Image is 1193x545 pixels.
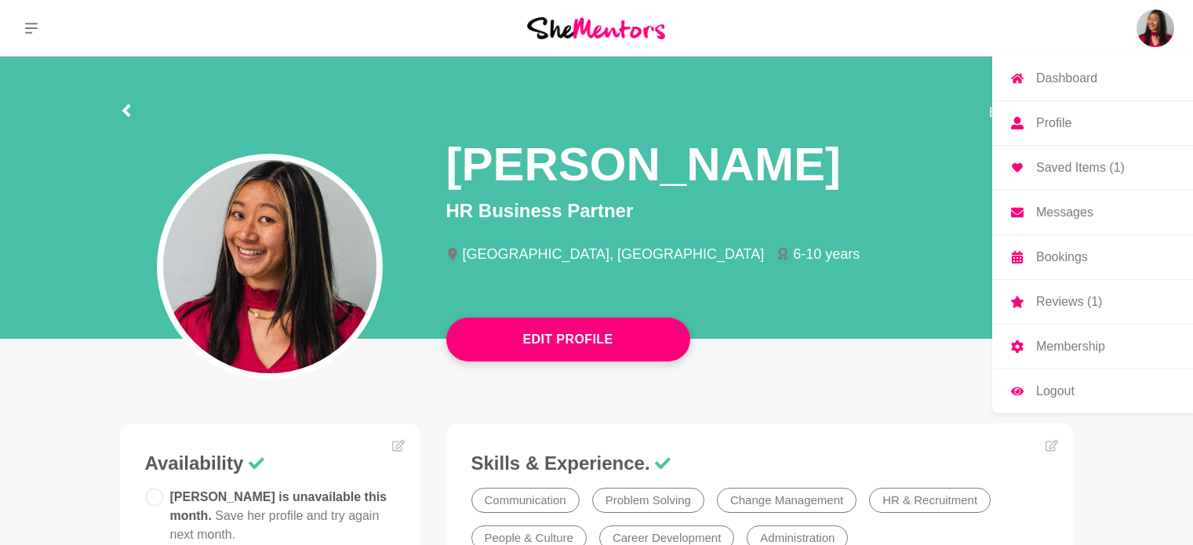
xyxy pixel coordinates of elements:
[1036,206,1093,219] p: Messages
[1036,385,1075,398] p: Logout
[1137,9,1174,47] img: Gloria O'Brien
[170,490,387,541] span: [PERSON_NAME] is unavailable this month.
[446,197,1074,225] p: HR Business Partner
[992,191,1193,234] a: Messages
[446,135,841,194] h1: [PERSON_NAME]
[992,280,1193,324] a: Reviews (1)
[1036,72,1097,85] p: Dashboard
[1036,117,1071,129] p: Profile
[989,104,1049,122] span: Edit profile
[1137,9,1174,47] a: Gloria O'BrienDashboardProfileSaved Items (1)MessagesBookingsReviews (1)MembershipLogout
[471,452,1049,475] h3: Skills & Experience.
[446,318,690,362] button: Edit Profile
[1036,162,1125,174] p: Saved Items (1)
[145,452,396,475] h3: Availability
[446,247,777,261] li: [GEOGRAPHIC_DATA], [GEOGRAPHIC_DATA]
[1036,251,1088,263] p: Bookings
[1036,296,1102,308] p: Reviews (1)
[170,509,380,541] span: Save her profile and try again next month.
[992,146,1193,190] a: Saved Items (1)
[992,56,1193,100] a: Dashboard
[992,235,1193,279] a: Bookings
[527,17,665,38] img: She Mentors Logo
[777,247,872,261] li: 6-10 years
[992,101,1193,145] a: Profile
[1036,340,1105,353] p: Membership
